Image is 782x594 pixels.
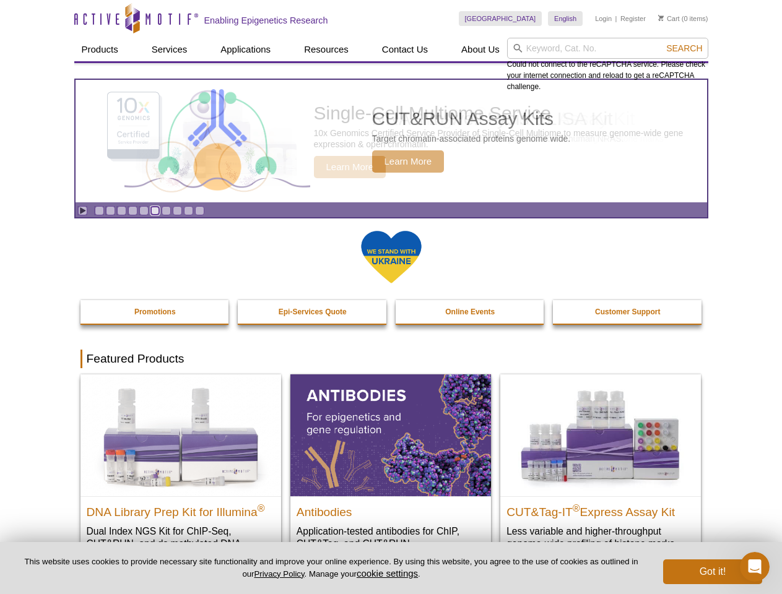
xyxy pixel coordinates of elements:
strong: Online Events [445,308,495,316]
a: [GEOGRAPHIC_DATA] [459,11,542,26]
div: Could not connect to the reCAPTCHA service. Please check your internet connection and reload to g... [507,38,708,92]
a: Go to slide 2 [106,206,115,215]
a: Go to slide 10 [195,206,204,215]
a: Applications [213,38,278,61]
a: Contact Us [375,38,435,61]
input: Keyword, Cat. No. [507,38,708,59]
img: All Antibodies [290,374,491,496]
a: All Antibodies Antibodies Application-tested antibodies for ChIP, CUT&Tag, and CUT&RUN. [290,374,491,562]
button: cookie settings [357,568,418,579]
p: This website uses cookies to provide necessary site functionality and improve your online experie... [20,556,643,580]
a: Go to slide 3 [117,206,126,215]
a: Login [595,14,612,23]
a: Resources [297,38,356,61]
li: (0 items) [658,11,708,26]
a: CUT&Tag-IT® Express Assay Kit CUT&Tag-IT®Express Assay Kit Less variable and higher-throughput ge... [500,374,701,562]
a: Register [620,14,646,23]
a: Promotions [80,300,230,324]
span: Search [666,43,702,53]
button: Got it! [663,559,762,584]
h2: Featured Products [80,350,702,368]
p: Less variable and higher-throughput genome-wide profiling of histone marks​. [506,525,695,550]
a: Services [144,38,195,61]
a: DNA Library Prep Kit for Illumina DNA Library Prep Kit for Illumina® Dual Index NGS Kit for ChIP-... [80,374,281,574]
a: Go to slide 8 [173,206,182,215]
a: Customer Support [553,300,703,324]
strong: Promotions [134,308,176,316]
a: Go to slide 7 [162,206,171,215]
a: Cart [658,14,680,23]
a: Online Events [396,300,545,324]
a: Epi-Services Quote [238,300,388,324]
a: Go to slide 6 [150,206,160,215]
img: We Stand With Ukraine [360,230,422,285]
img: Your Cart [658,15,664,21]
a: Go to slide 9 [184,206,193,215]
a: Toggle autoplay [78,206,87,215]
img: DNA Library Prep Kit for Illumina [80,374,281,496]
sup: ® [573,502,580,513]
a: Go to slide 4 [128,206,137,215]
h2: Antibodies [297,500,485,519]
iframe: Intercom live chat [740,552,770,582]
h2: DNA Library Prep Kit for Illumina [87,500,275,519]
a: Products [74,38,126,61]
strong: Epi-Services Quote [279,308,347,316]
p: Application-tested antibodies for ChIP, CUT&Tag, and CUT&RUN. [297,525,485,550]
sup: ® [258,502,265,513]
strong: Customer Support [595,308,660,316]
a: English [548,11,583,26]
a: Privacy Policy [254,569,304,579]
p: Dual Index NGS Kit for ChIP-Seq, CUT&RUN, and ds methylated DNA assays. [87,525,275,562]
h2: Enabling Epigenetics Research [204,15,328,26]
button: Search [663,43,706,54]
img: CUT&Tag-IT® Express Assay Kit [500,374,701,496]
a: About Us [454,38,507,61]
a: Go to slide 5 [139,206,149,215]
li: | [615,11,617,26]
h2: CUT&Tag-IT Express Assay Kit [506,500,695,519]
a: Go to slide 1 [95,206,104,215]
